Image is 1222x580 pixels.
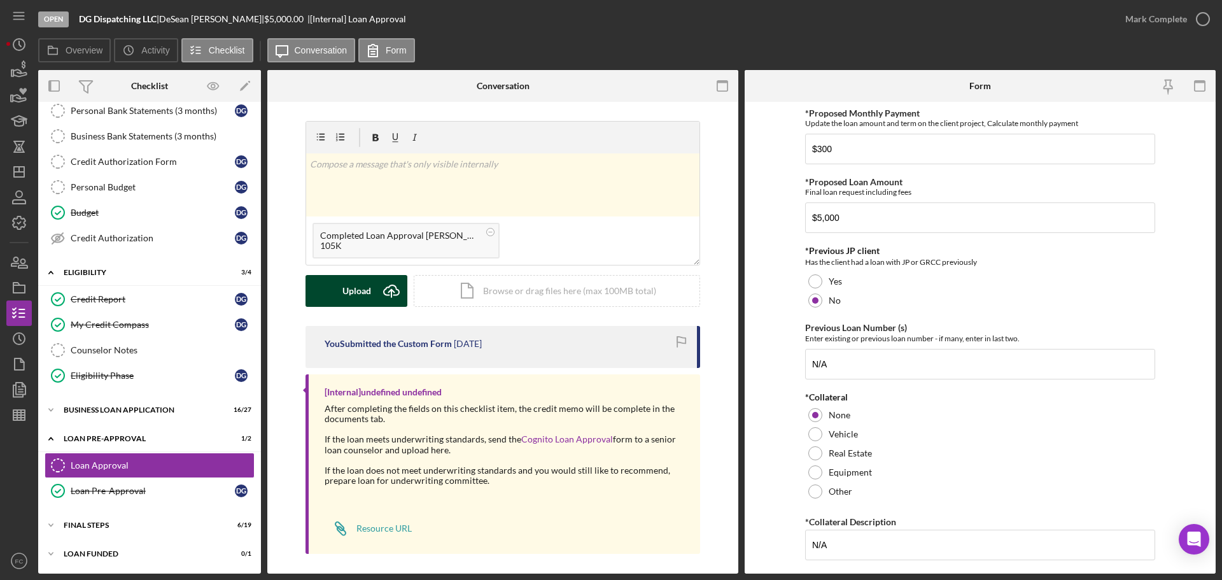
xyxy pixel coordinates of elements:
div: ELIGIBILITY [64,269,220,276]
a: BudgetDG [45,200,255,225]
a: Eligibility PhaseDG [45,363,255,388]
div: D G [235,232,248,244]
div: | [79,14,159,24]
div: 105K [320,241,479,251]
div: Budget [71,208,235,218]
div: If the loan meets underwriting standards, send the form to a senior loan counselor and upload here. [325,434,687,455]
button: Checklist [181,38,253,62]
div: D G [235,293,248,306]
div: Checklist [131,81,168,91]
div: | [Internal] Loan Approval [307,14,406,24]
div: [Internal] undefined undefined [325,387,442,397]
a: Resource URL [325,516,412,541]
div: Counselor Notes [71,345,254,355]
button: Upload [305,275,407,307]
div: D G [235,104,248,117]
div: Has the client had a loan with JP or GRCC previously [805,256,1155,269]
div: Open Intercom Messenger [1179,524,1209,555]
a: Business Bank Statements (3 months) [45,124,255,149]
label: None [829,410,850,420]
label: Activity [141,45,169,55]
div: If the loan does not meet underwriting standards and you would still like to recommend, prepare l... [325,465,687,486]
label: Yes [829,276,842,286]
div: Enter existing or previous loan number - if many, enter in last two. [805,334,1155,343]
label: *Collateral Description [805,516,896,527]
label: Overview [66,45,102,55]
label: *Proposed Loan Amount [805,176,902,187]
a: Loan Approval [45,453,255,478]
div: *Collateral [805,392,1155,402]
div: 3 / 4 [228,269,251,276]
button: Conversation [267,38,356,62]
div: Conversation [477,81,530,91]
div: My Credit Compass [71,320,235,330]
div: Personal Bank Statements (3 months) [71,106,235,116]
div: Update the loan amount and term on the client project, Calculate monthly payment [805,118,1155,128]
label: Real Estate [829,448,872,458]
a: Credit ReportDG [45,286,255,312]
div: DeSean [PERSON_NAME] | [159,14,264,24]
div: D G [235,206,248,219]
a: My Credit CompassDG [45,312,255,337]
div: D G [235,485,248,497]
button: Mark Complete [1113,6,1216,32]
div: D G [235,318,248,331]
div: 16 / 27 [228,406,251,414]
div: After completing the fields on this checklist item, the credit memo will be complete in the docum... [325,404,687,424]
div: Form [969,81,991,91]
div: Loan Approval [71,460,254,470]
div: You Submitted the Custom Form [325,339,452,349]
div: Personal Budget [71,182,235,192]
label: Previous Loan Number (s) [805,322,907,333]
button: Form [358,38,415,62]
a: Loan Pre-ApprovalDG [45,478,255,504]
div: Mark Complete [1125,6,1187,32]
div: LOAN FUNDED [64,550,220,558]
div: BUSINESS LOAN APPLICATION [64,406,220,414]
label: No [829,295,841,306]
button: FC [6,548,32,574]
div: Open [38,11,69,27]
div: Business Bank Statements (3 months) [71,131,254,141]
label: Equipment [829,467,872,477]
div: FINAL STEPS [64,521,220,529]
div: 0 / 1 [228,550,251,558]
div: *Previous JP client [805,246,1155,256]
label: Conversation [295,45,348,55]
div: $5,000.00 [264,14,307,24]
div: 1 / 2 [228,435,251,442]
div: Upload [342,275,371,307]
a: Credit AuthorizationDG [45,225,255,251]
div: D G [235,181,248,194]
text: FC [15,558,24,565]
a: Credit Authorization FormDG [45,149,255,174]
button: Overview [38,38,111,62]
div: Credit Authorization Form [71,157,235,167]
div: Final loan request including fees [805,187,1155,197]
div: Credit Authorization [71,233,235,243]
div: Completed Loan Approval [PERSON_NAME] , [PERSON_NAME].pdf [320,230,479,241]
div: LOAN PRE-APPROVAL [64,435,220,442]
div: Resource URL [356,523,412,534]
div: D G [235,369,248,382]
a: Counselor Notes [45,337,255,363]
label: Checklist [209,45,245,55]
time: 2025-08-12 14:30 [454,339,482,349]
div: 6 / 19 [228,521,251,529]
button: Activity [114,38,178,62]
label: *Proposed Monthly Payment [805,108,920,118]
label: Form [386,45,407,55]
b: DG Dispatching LLC [79,13,157,24]
a: Personal BudgetDG [45,174,255,200]
a: Cognito Loan Approval [521,434,613,444]
div: D G [235,155,248,168]
label: Other [829,486,852,497]
div: Credit Report [71,294,235,304]
a: Personal Bank Statements (3 months)DG [45,98,255,124]
label: Vehicle [829,429,858,439]
div: Loan Pre-Approval [71,486,235,496]
div: Eligibility Phase [71,371,235,381]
